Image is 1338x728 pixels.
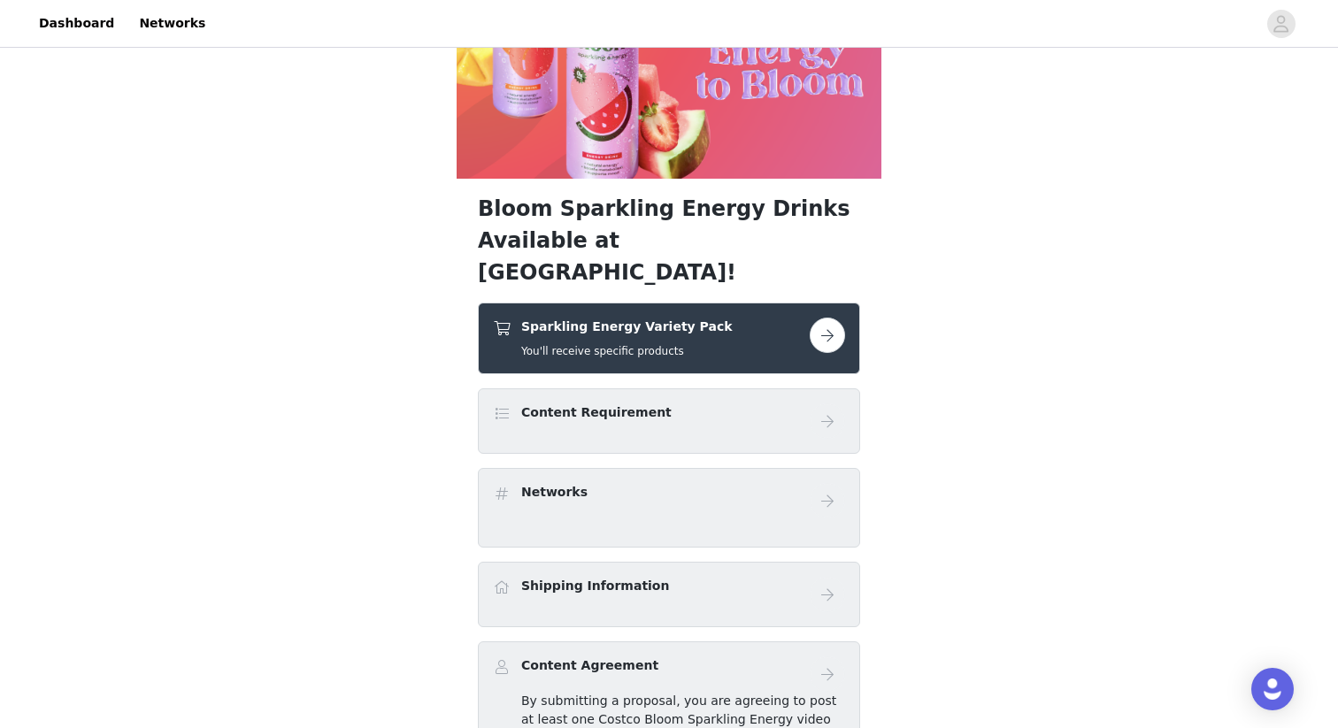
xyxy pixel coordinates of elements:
h4: Content Requirement [521,403,672,422]
h4: Sparkling Energy Variety Pack [521,318,733,336]
div: Shipping Information [478,562,860,627]
div: Open Intercom Messenger [1251,668,1294,710]
a: Networks [128,4,216,43]
div: Sparkling Energy Variety Pack [478,303,860,374]
h4: Shipping Information [521,577,669,595]
div: avatar [1273,10,1289,38]
div: Networks [478,468,860,548]
a: Dashboard [28,4,125,43]
h4: Content Agreement [521,656,658,675]
h5: You'll receive specific products [521,343,733,359]
div: Content Requirement [478,388,860,454]
h4: Networks [521,483,588,502]
h1: Bloom Sparkling Energy Drinks Available at [GEOGRAPHIC_DATA]! [478,193,860,288]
